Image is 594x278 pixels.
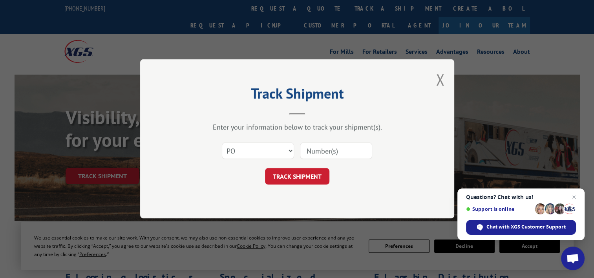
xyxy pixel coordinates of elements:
[466,220,576,235] div: Chat with XGS Customer Support
[179,88,415,103] h2: Track Shipment
[466,194,576,200] span: Questions? Chat with us!
[569,192,579,202] span: Close chat
[436,69,444,90] button: Close modal
[300,143,372,159] input: Number(s)
[561,247,585,270] div: Open chat
[265,168,329,185] button: TRACK SHIPMENT
[179,123,415,132] div: Enter your information below to track your shipment(s).
[466,206,532,212] span: Support is online
[486,223,566,230] span: Chat with XGS Customer Support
